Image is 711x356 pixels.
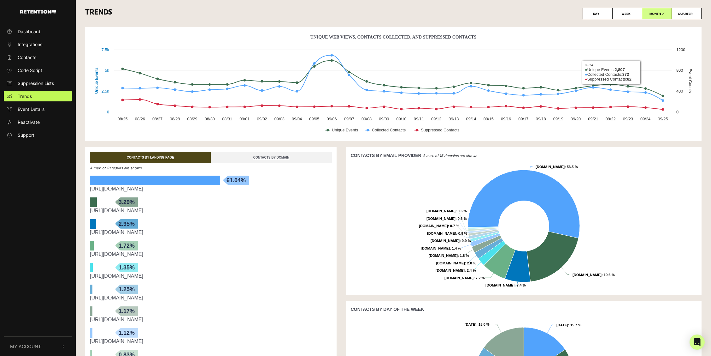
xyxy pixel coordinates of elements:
text: 09/19 [553,117,563,121]
a: [URL][DOMAIN_NAME] [90,186,143,191]
text: 08/26 [135,117,145,121]
tspan: [DOMAIN_NAME] [426,217,455,220]
a: CONTACTS BY LANDING PAGE [90,152,211,163]
tspan: [DATE] [465,323,476,326]
text: 09/18 [536,117,546,121]
tspan: [DOMAIN_NAME] [485,283,514,287]
tspan: [DOMAIN_NAME] [431,239,460,243]
div: https://girlfriend.com/collections/bras [90,272,332,280]
text: 08/27 [152,117,162,121]
a: [URL][DOMAIN_NAME].. [90,208,146,213]
tspan: [DOMAIN_NAME] [536,165,565,169]
div: Open Intercom Messenger [690,335,705,350]
label: QUARTER [672,8,702,19]
text: 08/29 [187,117,197,121]
text: : 0.9 % [431,239,471,243]
img: Retention.com [20,10,56,14]
tspan: [DOMAIN_NAME] [426,209,455,213]
tspan: [DOMAIN_NAME] [436,269,465,272]
a: [URL][DOMAIN_NAME] [90,230,143,235]
text: : 0.6 % [426,209,467,213]
text: 0 [676,110,679,114]
tspan: [DOMAIN_NAME] [419,224,448,228]
text: 09/25 [658,117,668,121]
div: https://girlfriend.com/collections/sale [90,316,332,323]
a: Contacts [4,52,72,63]
tspan: [DOMAIN_NAME] [429,254,458,257]
a: Trends [4,91,72,101]
a: [URL][DOMAIN_NAME] [90,339,143,344]
text: 09/15 [484,117,494,121]
text: 09/03 [274,117,285,121]
div: https://girlfriend.com/products/black-cheeky-hipster [90,338,332,345]
span: 61.04% [223,176,249,185]
strong: CONTACTS BY EMAIL PROVIDER [351,153,421,158]
text: 09/11 [414,117,424,121]
span: My Account [10,343,41,350]
a: Support [4,130,72,140]
text: Unique Events [94,68,99,94]
a: [URL][DOMAIN_NAME] [90,317,143,322]
span: 1.12% [115,328,138,338]
text: 7.5k [102,47,109,52]
span: Reactivate [18,119,40,125]
text: 2.5k [102,89,109,94]
div: https://girlfriend.com/ [90,185,332,193]
a: Code Script [4,65,72,75]
a: Integrations [4,39,72,50]
label: WEEK [612,8,642,19]
text: 09/24 [640,117,650,121]
text: : 15.0 % [465,323,490,326]
text: : 2.0 % [436,261,476,265]
text: 09/23 [623,117,633,121]
tspan: [DOMAIN_NAME] [427,232,456,235]
a: Dashboard [4,26,72,37]
text: 1200 [676,47,685,52]
text: 09/16 [501,117,511,121]
div: https://girlfriend.com/products/skyline-sport-skort [90,294,332,302]
span: Code Script [18,67,42,74]
a: CONTACTS BY DOMAIN [211,152,332,163]
span: 1.25% [115,285,138,294]
text: 09/02 [257,117,267,121]
text: : 19.6 % [573,273,615,277]
span: 3.29% [115,197,138,207]
text: : 0.7 % [419,224,459,228]
text: : 0.6 % [426,217,467,220]
span: 1.17% [115,306,138,316]
text: : 0.9 % [427,232,467,235]
text: 09/08 [361,117,372,121]
text: 09/21 [588,117,598,121]
text: : 1.8 % [429,254,469,257]
text: 09/07 [344,117,354,121]
svg: Unique Web Views, Contacts Collected, And Suppressed Contacts [90,32,697,139]
text: : 1.4 % [421,246,461,250]
em: A max. of 15 domains are shown [423,154,477,158]
text: 09/14 [466,117,476,121]
text: 800 [676,68,683,73]
text: Event Counts [688,69,693,93]
tspan: [DOMAIN_NAME] [573,273,602,277]
em: A max. of 10 results are shown [90,166,142,170]
text: 08/31 [222,117,232,121]
text: Unique Events [332,128,358,132]
span: Suppression Lists [18,80,54,87]
text: 09/05 [309,117,319,121]
text: 09/13 [449,117,459,121]
span: 1.72% [115,241,138,250]
text: 5k [105,68,109,73]
span: Integrations [18,41,42,48]
text: 09/10 [397,117,407,121]
tspan: [DOMAIN_NAME] [436,261,465,265]
text: Collected Contacts [372,128,406,132]
span: Support [18,132,34,138]
tspan: [DOMAIN_NAME] [444,276,473,280]
text: : 15.7 % [556,323,581,327]
a: Reactivate [4,117,72,127]
span: 2.95% [115,219,138,229]
label: MONTH [642,8,672,19]
text: Suppressed Contacts [421,128,459,132]
a: Event Details [4,104,72,114]
text: 400 [676,89,683,94]
text: : 7.4 % [485,283,526,287]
